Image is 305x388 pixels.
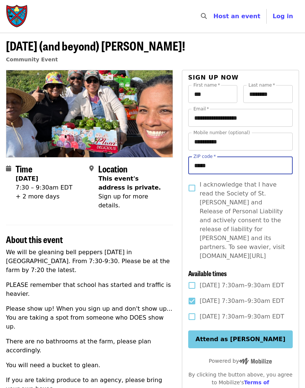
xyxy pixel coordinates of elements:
[200,297,284,305] span: [DATE] 7:30am–9:30am EDT
[98,162,128,175] span: Location
[188,330,293,348] button: Attend as [PERSON_NAME]
[243,85,293,103] input: Last name
[16,162,32,175] span: Time
[211,7,217,25] input: Search
[193,107,209,111] label: Email
[6,361,173,370] p: You will need a bucket to glean.
[267,9,299,24] button: Log in
[16,183,73,192] div: 7:30 – 9:30am EDT
[188,133,293,151] input: Mobile number (optional)
[188,156,293,174] input: ZIP code
[188,109,293,127] input: Email
[6,4,28,28] img: Society of St. Andrew - Home
[188,268,227,278] span: Available times
[6,37,185,54] span: [DATE] (and beyond) [PERSON_NAME]!
[201,13,207,20] i: search icon
[193,83,220,87] label: First name
[6,233,63,246] span: About this event
[6,337,173,355] p: There are no bathrooms at the farm, please plan accordingly.
[6,165,11,172] i: calendar icon
[16,175,38,182] strong: [DATE]
[188,74,239,81] span: Sign up now
[16,192,73,201] div: + 2 more days
[6,281,173,298] p: PLEASE remember that school has started and traffic is heavier.
[6,56,58,62] a: Community Event
[188,85,238,103] input: First name
[200,180,287,261] span: I acknowledge that I have read the Society of St. [PERSON_NAME] and Release of Personal Liability...
[98,175,161,191] span: This event's address is private.
[6,70,173,157] img: Labor Day (and beyond) Peppers! organized by Society of St. Andrew
[89,165,94,172] i: map-marker-alt icon
[98,193,148,209] span: Sign up for more details.
[6,304,173,331] p: Please show up! When you sign up and don't show up... You are taking a spot from someone who DOES...
[273,13,293,20] span: Log in
[200,312,284,321] span: [DATE] 7:30am–9:30am EDT
[200,281,284,290] span: [DATE] 7:30am–9:30am EDT
[213,13,260,20] a: Host an event
[239,358,272,365] img: Powered by Mobilize
[209,358,272,364] span: Powered by
[193,154,216,159] label: ZIP code
[248,83,275,87] label: Last name
[193,130,250,135] label: Mobile number (optional)
[6,248,173,275] p: We will be gleaning bell peppers [DATE] in [GEOGRAPHIC_DATA]. From 7:30-9:30. Please be at the fa...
